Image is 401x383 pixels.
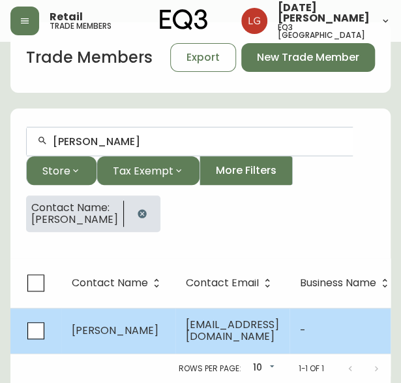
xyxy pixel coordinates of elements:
span: [PERSON_NAME] [31,214,118,225]
span: - [300,323,306,338]
button: More Filters [200,156,293,185]
span: Contact Name: [31,202,118,214]
button: Tax Exempt [97,156,200,185]
button: Store [26,156,97,185]
h1: Trade Members [26,46,153,69]
span: Export [186,50,220,65]
img: 2638f148bab13be18035375ceda1d187 [241,8,267,34]
button: New Trade Member [241,43,375,72]
span: Business Name [300,277,393,289]
span: Business Name [300,279,376,287]
span: Contact Name [72,277,165,289]
span: Contact Name [72,279,148,287]
img: logo [160,9,208,30]
h5: eq3 [GEOGRAPHIC_DATA] [278,24,370,39]
p: Rows per page: [179,363,241,375]
span: Contact Email [186,277,276,289]
span: Store [42,163,70,179]
h5: trade members [50,22,111,30]
span: Retail [50,12,83,22]
span: Contact Email [186,279,259,287]
span: [PERSON_NAME] [72,323,158,338]
span: Tax Exempt [113,163,173,179]
span: New Trade Member [257,50,359,65]
input: Search [53,135,342,148]
div: 10 [246,358,277,379]
span: [EMAIL_ADDRESS][DOMAIN_NAME] [186,317,279,344]
p: 1-1 of 1 [298,363,324,375]
span: [DATE][PERSON_NAME] [278,3,370,24]
button: Export [170,43,236,72]
span: More Filters [216,163,276,178]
